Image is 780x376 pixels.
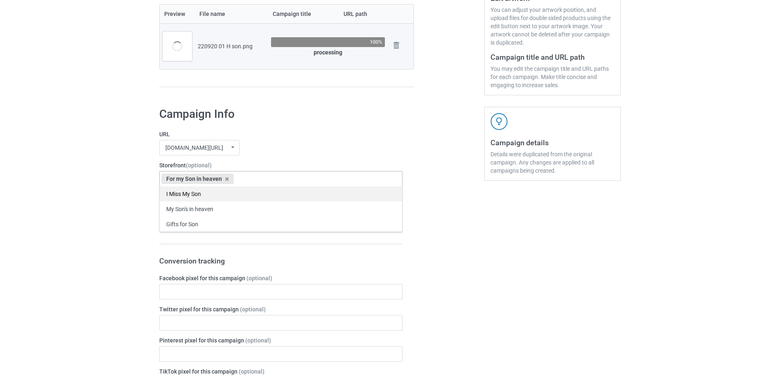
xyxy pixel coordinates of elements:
[245,337,271,344] span: (optional)
[246,275,272,281] span: (optional)
[491,65,615,89] div: You may edit the campaign title and URL paths for each campaign. Make title concise and engaging ...
[160,186,402,201] div: I Miss My Son
[165,145,223,151] div: [DOMAIN_NAME][URL]
[160,201,402,216] div: My Son's in heaven
[268,5,339,23] th: Campaign title
[491,138,615,147] h3: Campaign details
[159,274,402,282] label: Facebook pixel for this campaign
[195,5,268,23] th: File name
[159,336,402,344] label: Pinterest pixel for this campaign
[160,216,402,232] div: Gifts for Son
[159,130,402,138] label: URL
[159,305,402,313] label: Twitter pixel for this campaign
[370,39,382,45] div: 100%
[491,113,508,130] img: svg+xml;base64,PD94bWwgdmVyc2lvbj0iMS4wIiBlbmNvZGluZz0iVVRGLTgiPz4KPHN2ZyB3aWR0aD0iNDJweCIgaGVpZ2...
[339,5,388,23] th: URL path
[491,52,615,62] h3: Campaign title and URL path
[159,107,402,122] h1: Campaign Info
[391,40,402,51] img: svg+xml;base64,PD94bWwgdmVyc2lvbj0iMS4wIiBlbmNvZGluZz0iVVRGLTgiPz4KPHN2ZyB3aWR0aD0iMjhweCIgaGVpZ2...
[491,150,615,175] div: Details were duplicated from the original campaign. Any changes are applied to all campaigns bein...
[159,256,402,266] h3: Conversion tracking
[162,174,233,184] div: For my Son in heaven
[159,367,402,376] label: TikTok pixel for this campaign
[160,5,195,23] th: Preview
[491,6,615,47] div: You can adjust your artwork position, and upload files for double-sided products using the edit b...
[271,48,385,56] div: processing
[186,162,212,169] span: (optional)
[159,161,402,169] label: Storefront
[239,368,265,375] span: (optional)
[198,42,265,50] div: 220920 01 H son.png
[240,306,266,313] span: (optional)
